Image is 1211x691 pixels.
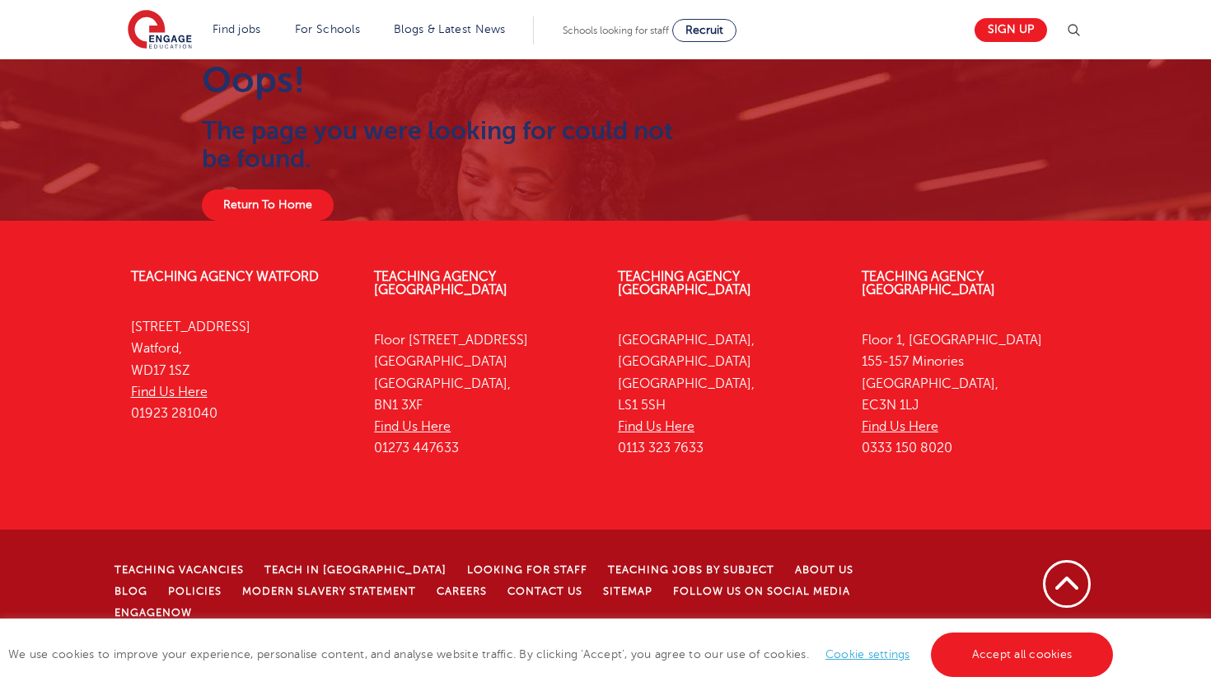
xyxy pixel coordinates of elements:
[374,419,451,434] a: Find Us Here
[202,117,677,173] h2: The page you were looking for could not be found.
[115,564,244,576] a: Teaching Vacancies
[862,329,1081,460] p: Floor 1, [GEOGRAPHIC_DATA] 155-157 Minories [GEOGRAPHIC_DATA], EC3N 1LJ 0333 150 8020
[8,648,1117,661] span: We use cookies to improve your experience, personalise content, and analyse website traffic. By c...
[825,648,910,661] a: Cookie settings
[608,564,774,576] a: Teaching jobs by subject
[931,633,1114,677] a: Accept all cookies
[115,586,147,597] a: Blog
[603,586,652,597] a: Sitemap
[394,23,506,35] a: Blogs & Latest News
[618,419,694,434] a: Find Us Here
[685,24,723,36] span: Recruit
[242,586,416,597] a: Modern Slavery Statement
[128,10,192,51] img: Engage Education
[131,385,208,399] a: Find Us Here
[507,586,582,597] a: Contact Us
[862,419,938,434] a: Find Us Here
[115,607,192,619] a: EngageNow
[374,329,593,460] p: Floor [STREET_ADDRESS] [GEOGRAPHIC_DATA] [GEOGRAPHIC_DATA], BN1 3XF 01273 447633
[862,269,995,297] a: Teaching Agency [GEOGRAPHIC_DATA]
[795,564,853,576] a: About Us
[168,586,222,597] a: Policies
[563,25,669,36] span: Schools looking for staff
[673,586,850,597] a: Follow us on Social Media
[295,23,360,35] a: For Schools
[202,189,334,221] a: Return To Home
[437,586,487,597] a: Careers
[264,564,447,576] a: Teach in [GEOGRAPHIC_DATA]
[202,59,677,100] h1: Oops!
[213,23,261,35] a: Find jobs
[374,269,507,297] a: Teaching Agency [GEOGRAPHIC_DATA]
[618,329,837,460] p: [GEOGRAPHIC_DATA], [GEOGRAPHIC_DATA] [GEOGRAPHIC_DATA], LS1 5SH 0113 323 7633
[131,316,350,424] p: [STREET_ADDRESS] Watford, WD17 1SZ 01923 281040
[672,19,736,42] a: Recruit
[467,564,587,576] a: Looking for staff
[975,18,1047,42] a: Sign up
[618,269,751,297] a: Teaching Agency [GEOGRAPHIC_DATA]
[131,269,319,284] a: Teaching Agency Watford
